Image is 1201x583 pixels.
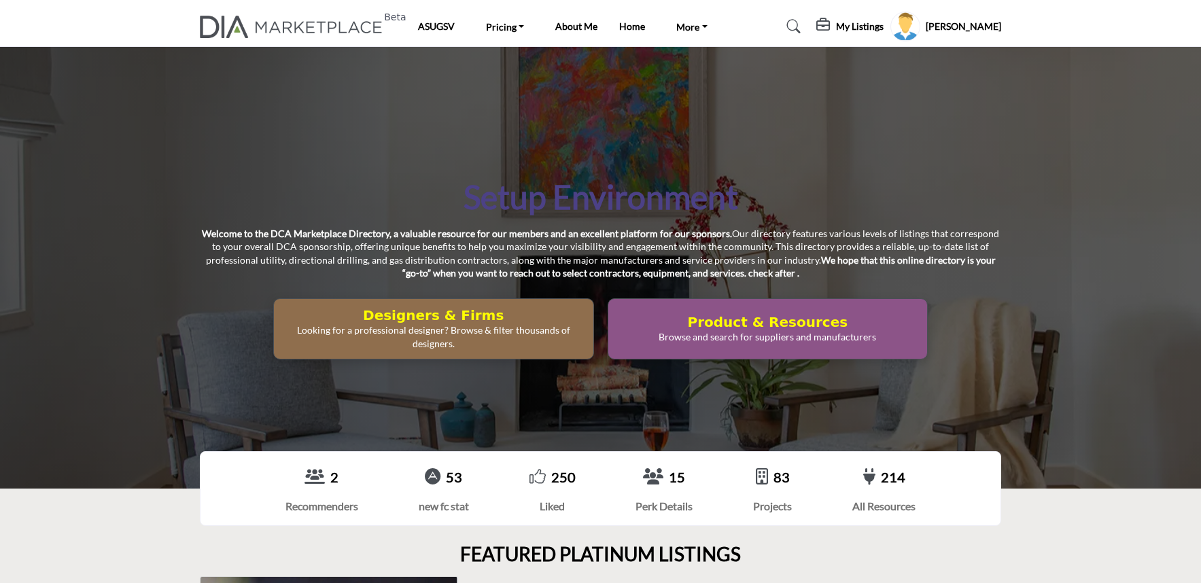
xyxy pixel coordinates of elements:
[753,498,792,514] div: Projects
[667,17,717,36] a: More
[460,543,741,566] h2: FEATURED PLATINUM LISTINGS
[816,18,884,35] div: My Listings
[619,20,645,32] a: Home
[330,469,338,485] a: 2
[278,323,589,350] p: Looking for a professional designer? Browse & filter thousands of designers.
[273,298,594,359] button: Designers & Firms Looking for a professional designer? Browse & filter thousands of designers.
[669,469,685,485] a: 15
[773,16,810,37] a: Search
[200,16,389,38] img: Site Logo
[476,17,534,36] a: Pricing
[612,314,924,330] h2: Product & Resources
[529,498,576,514] div: Liked
[555,20,597,32] a: About Me
[529,468,546,484] i: Go to Liked
[446,469,462,485] a: 53
[890,12,920,41] button: Show hide supplier dropdown
[773,469,790,485] a: 83
[881,469,905,485] a: 214
[852,498,916,514] div: All Resources
[926,20,1001,33] h5: [PERSON_NAME]
[200,227,1001,280] p: Our directory features various levels of listings that correspond to your overall DCA sponsorship...
[200,16,389,38] a: Beta
[836,20,884,33] h5: My Listings
[612,330,924,344] p: Browse and search for suppliers and manufacturers
[464,176,738,218] h1: Setup Environment
[608,298,928,359] button: Product & Resources Browse and search for suppliers and manufacturers
[202,228,732,239] strong: Welcome to the DCA Marketplace Directory, a valuable resource for our members and an excellent pl...
[636,498,693,514] div: Perk Details
[551,469,576,485] a: 250
[304,468,325,487] a: View Recommenders
[278,307,589,323] h2: Designers & Firms
[285,498,358,514] div: Recommenders
[418,20,455,32] a: ASUGSV
[384,12,406,23] h6: Beta
[419,498,469,514] div: new fc stat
